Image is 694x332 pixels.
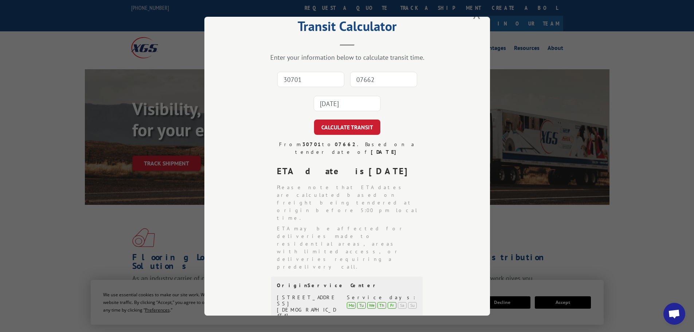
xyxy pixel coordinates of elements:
div: Enter your information below to calculate transit time. [241,53,454,62]
div: ETA date is [277,165,423,178]
strong: 30701 [302,141,322,148]
div: Open chat [663,303,685,325]
input: Dest. Zip [350,72,417,87]
div: Origin Service Center [277,282,417,289]
strong: [DATE] [369,165,414,177]
div: Sa [398,302,407,308]
div: Fr [388,302,396,308]
div: Su [408,302,417,308]
li: Please note that ETA dates are calculated based on freight being tendered at origin before 5:00 p... [277,184,423,222]
strong: 07662 [335,141,357,148]
div: From to . Based on a tender date of [271,141,423,156]
div: Th [377,302,386,308]
input: Tender Date [314,96,381,111]
li: ETA may be affected for deliveries made to residential areas, areas with limited access, or deliv... [277,225,423,271]
button: Close modal [473,4,481,23]
h2: Transit Calculator [241,21,454,35]
input: Origin Zip [277,72,344,87]
div: Service days: [347,294,417,300]
div: Mo [347,302,356,308]
div: Tu [357,302,366,308]
button: CALCULATE TRANSIT [314,120,380,135]
div: [STREET_ADDRESS][DEMOGRAPHIC_DATA] [277,294,338,319]
div: We [367,302,376,308]
strong: [DATE] [370,149,399,155]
